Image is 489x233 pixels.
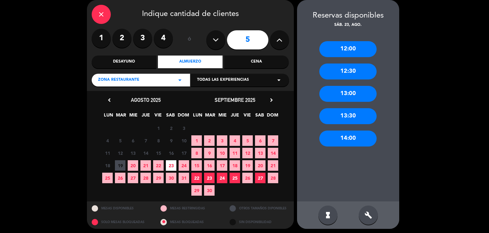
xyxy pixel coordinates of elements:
span: 8 [191,148,202,158]
div: 14:00 [319,131,377,147]
span: MAR [116,111,126,122]
span: 9 [204,148,215,158]
span: septiembre 2025 [215,97,255,103]
span: 5 [242,135,253,146]
span: JUE [230,111,240,122]
i: chevron_left [106,97,113,103]
i: close [97,11,105,18]
span: Zona Restaurante [98,77,139,83]
div: 13:30 [319,108,377,124]
span: 29 [153,173,164,183]
span: 25 [102,173,113,183]
span: Todas las experiencias [197,77,249,83]
i: arrow_drop_down [275,76,283,84]
span: 2 [204,135,215,146]
div: Cena [224,56,289,68]
div: MESAS RESTRINGIDAS [156,201,225,215]
span: MAR [205,111,215,122]
span: MIE [217,111,228,122]
div: ó [179,29,200,51]
span: 14 [140,148,151,158]
div: Reservas disponibles [297,10,399,22]
span: 19 [115,160,125,171]
span: 29 [191,185,202,196]
label: 3 [133,29,152,48]
div: sáb. 23, ago. [297,22,399,28]
span: 2 [166,123,176,133]
span: 11 [102,148,113,158]
span: SAB [254,111,265,122]
span: 10 [217,148,227,158]
span: 22 [191,173,202,183]
i: build [365,211,372,219]
span: 24 [179,160,189,171]
span: 20 [128,160,138,171]
span: 3 [217,135,227,146]
span: 25 [230,173,240,183]
i: chevron_right [268,97,275,103]
span: 1 [153,123,164,133]
div: Indique cantidad de clientes [92,5,289,24]
div: MESAS BLOQUEADAS [156,215,225,229]
span: 30 [166,173,176,183]
span: 10 [179,135,189,146]
div: 12:00 [319,41,377,57]
span: 22 [153,160,164,171]
span: MIE [128,111,138,122]
span: 4 [102,135,113,146]
span: DOM [178,111,188,122]
span: 20 [255,160,266,171]
span: DOM [267,111,277,122]
span: 30 [204,185,215,196]
span: 11 [230,148,240,158]
span: 31 [179,173,189,183]
i: hourglass_full [324,211,332,219]
div: SOLO MESAS BLOQUEADAS [87,215,156,229]
span: 15 [191,160,202,171]
span: 16 [166,148,176,158]
span: 13 [255,148,266,158]
span: 12 [115,148,125,158]
span: 27 [255,173,266,183]
span: VIE [242,111,252,122]
span: 21 [140,160,151,171]
span: 8 [153,135,164,146]
span: JUE [140,111,151,122]
span: 7 [140,135,151,146]
div: OTROS TAMAÑOS DIPONIBLES [225,201,294,215]
span: 18 [230,160,240,171]
label: 4 [154,29,173,48]
div: Desayuno [92,56,156,68]
span: 28 [140,173,151,183]
span: 1 [191,135,202,146]
span: 16 [204,160,215,171]
span: 17 [179,148,189,158]
label: 1 [92,29,111,48]
span: 23 [166,160,176,171]
span: 21 [268,160,278,171]
div: Almuerzo [158,56,223,68]
span: 6 [128,135,138,146]
div: MESAS DISPONIBLES [87,201,156,215]
span: 13 [128,148,138,158]
div: 13:00 [319,86,377,102]
span: LUN [192,111,203,122]
span: SAB [165,111,176,122]
span: 26 [242,173,253,183]
span: 18 [102,160,113,171]
span: 12 [242,148,253,158]
span: 14 [268,148,278,158]
span: agosto 2025 [131,97,161,103]
span: 3 [179,123,189,133]
span: 19 [242,160,253,171]
span: 4 [230,135,240,146]
span: 7 [268,135,278,146]
span: 26 [115,173,125,183]
div: 12:30 [319,64,377,79]
label: 2 [112,29,131,48]
span: LUN [103,111,114,122]
span: 9 [166,135,176,146]
i: arrow_drop_down [176,76,184,84]
span: 15 [153,148,164,158]
span: 24 [217,173,227,183]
